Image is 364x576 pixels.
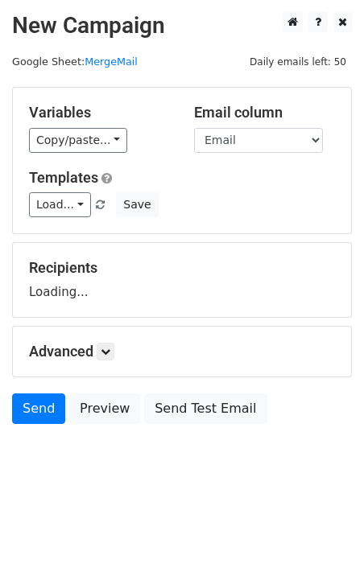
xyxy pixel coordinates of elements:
[29,128,127,153] a: Copy/paste...
[244,56,352,68] a: Daily emails left: 50
[12,393,65,424] a: Send
[29,192,91,217] a: Load...
[12,12,352,39] h2: New Campaign
[29,169,98,186] a: Templates
[29,343,335,360] h5: Advanced
[29,259,335,301] div: Loading...
[12,56,138,68] small: Google Sheet:
[116,192,158,217] button: Save
[85,56,138,68] a: MergeMail
[244,53,352,71] span: Daily emails left: 50
[29,259,335,277] h5: Recipients
[144,393,267,424] a: Send Test Email
[69,393,140,424] a: Preview
[29,104,170,121] h5: Variables
[194,104,335,121] h5: Email column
